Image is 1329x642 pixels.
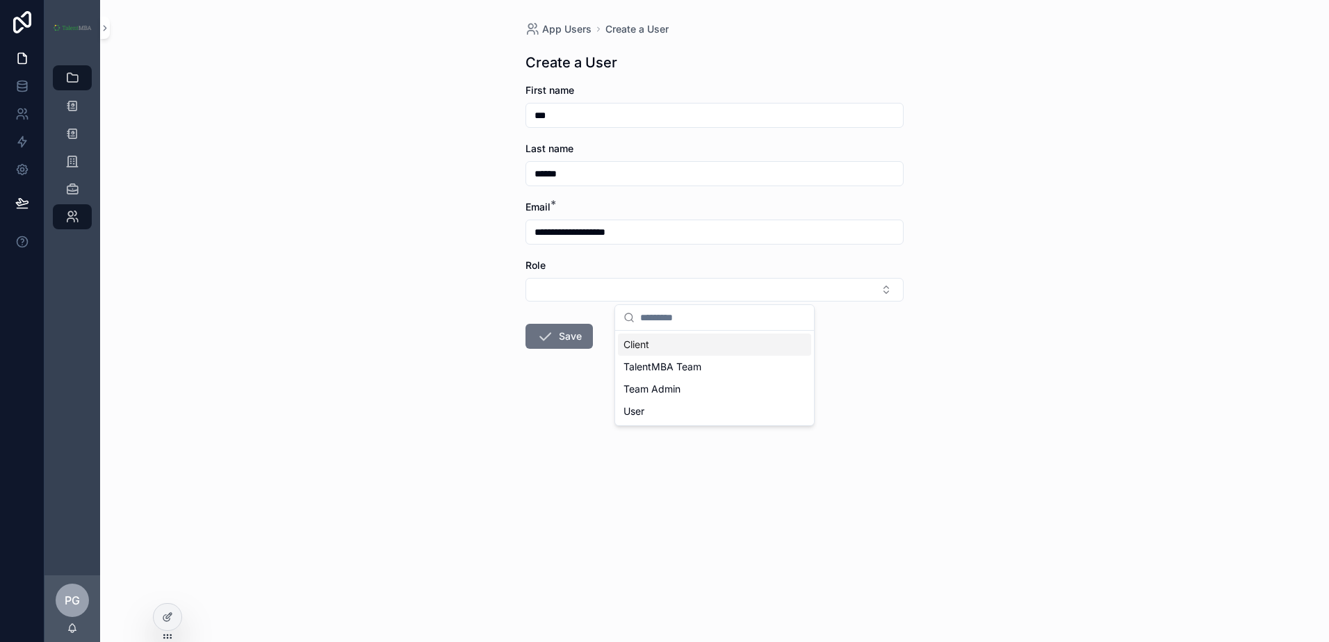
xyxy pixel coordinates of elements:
span: Email [525,201,551,213]
span: Client [623,338,649,352]
span: Last name [525,142,573,154]
span: App Users [542,22,592,36]
span: Team Admin [623,382,680,396]
button: Select Button [525,278,904,302]
span: First name [525,84,574,96]
span: Role [525,259,546,271]
h1: Create a User [525,53,617,72]
span: PG [65,592,80,609]
button: Save [525,324,593,349]
span: User [623,404,644,418]
a: App Users [525,22,592,36]
a: Create a User [605,22,669,36]
div: scrollable content [44,56,100,247]
span: TalentMBA Team [623,360,701,374]
div: Suggestions [615,331,814,425]
img: App logo [53,24,92,31]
